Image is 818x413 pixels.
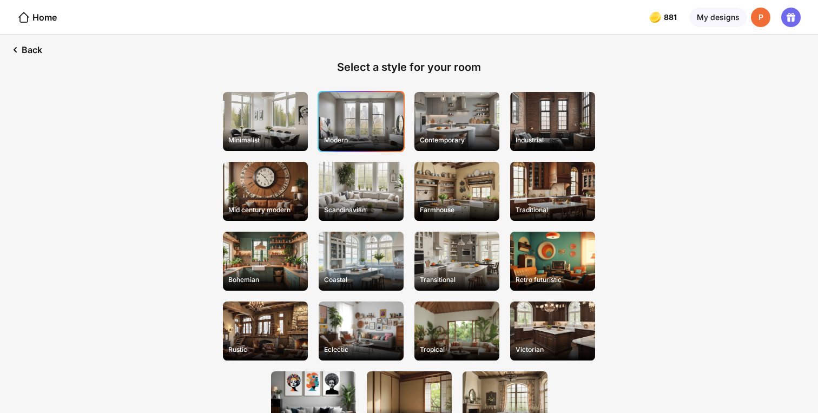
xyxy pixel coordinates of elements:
div: Eclectic [320,341,403,358]
div: Scandinavian [320,201,403,218]
div: Contemporary [415,132,498,148]
div: Transitional [415,271,498,288]
span: 881 [664,13,679,22]
div: Victorian [511,341,594,358]
div: Tropical [415,341,498,358]
div: Coastal [320,271,403,288]
div: Modern [320,132,403,148]
div: P [751,8,770,27]
div: Mid century modern [224,201,307,218]
div: Minimalist [224,132,307,148]
div: Home [17,11,57,24]
div: Bohemian [224,271,307,288]
div: Retro futuristic [511,271,594,288]
div: My designs [690,8,747,27]
div: Rustic [224,341,307,358]
div: Select a style for your room [337,61,481,74]
div: Farmhouse [415,201,498,218]
div: Industrial [511,132,594,148]
div: Traditional [511,201,594,218]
